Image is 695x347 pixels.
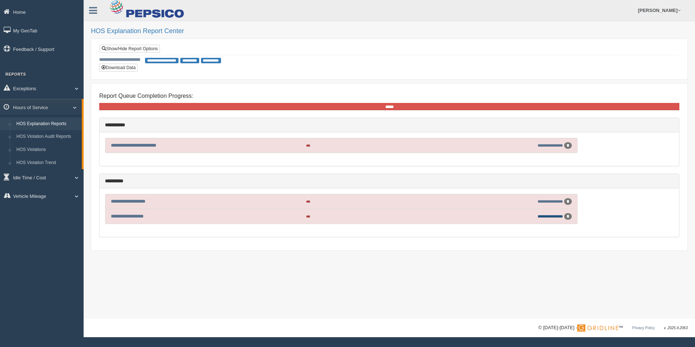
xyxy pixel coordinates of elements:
[13,156,82,169] a: HOS Violation Trend
[100,45,160,53] a: Show/Hide Report Options
[13,143,82,156] a: HOS Violations
[91,28,688,35] h2: HOS Explanation Report Center
[99,64,138,72] button: Download Data
[13,117,82,131] a: HOS Explanation Reports
[13,130,82,143] a: HOS Violation Audit Reports
[632,326,655,330] a: Privacy Policy
[538,324,688,332] div: © [DATE]-[DATE] - ™
[577,324,618,332] img: Gridline
[664,326,688,330] span: v. 2025.4.2063
[99,93,679,99] h4: Report Queue Completion Progress:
